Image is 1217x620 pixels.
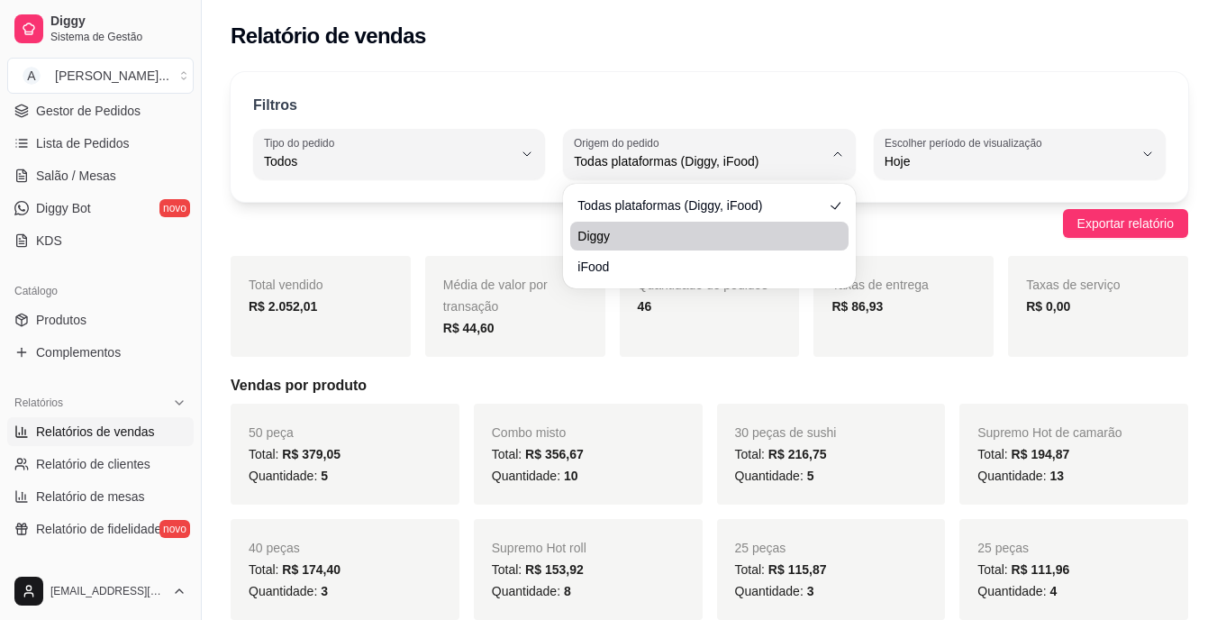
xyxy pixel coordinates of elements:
span: [EMAIL_ADDRESS][DOMAIN_NAME] [50,584,165,598]
span: Total: [735,447,827,461]
span: 13 [1049,469,1064,483]
span: KDS [36,232,62,250]
span: R$ 153,92 [525,562,584,577]
div: [PERSON_NAME] ... [55,67,169,85]
span: Diggy [50,14,186,30]
span: Exportar relatório [1077,214,1174,233]
span: Taxas de entrega [831,278,928,292]
span: R$ 379,05 [282,447,341,461]
strong: R$ 0,00 [1026,299,1070,314]
span: Total: [249,562,341,577]
span: Quantidade: [492,584,571,598]
span: Hoje [885,152,1133,170]
label: Tipo do pedido [264,135,341,150]
span: Quantidade: [977,584,1057,598]
span: 5 [807,469,814,483]
label: Origem do pedido [574,135,665,150]
span: Complementos [36,343,121,361]
span: Relatório de mesas [36,488,145,506]
strong: R$ 86,93 [831,299,883,314]
span: R$ 115,87 [768,562,827,577]
strong: R$ 44,60 [443,321,495,335]
span: Média de valor por transação [443,278,548,314]
span: 25 peças [977,541,1029,555]
span: Total: [492,447,584,461]
span: Todas plataformas (Diggy, iFood) [577,196,822,214]
span: Produtos [36,311,86,329]
span: 5 [321,469,328,483]
strong: 46 [638,299,652,314]
label: Escolher período de visualização [885,135,1048,150]
span: Relatório de fidelidade [36,520,161,538]
div: Catálogo [7,277,194,305]
span: 25 peças [735,541,786,555]
span: Quantidade: [492,469,578,483]
span: 3 [321,584,328,598]
span: 8 [564,584,571,598]
span: 30 peças de sushi [735,425,837,440]
span: Todas plataformas (Diggy, iFood) [574,152,822,170]
span: Lista de Pedidos [36,134,130,152]
span: Gestor de Pedidos [36,102,141,120]
span: Salão / Mesas [36,167,116,185]
span: Diggy [577,227,822,245]
span: Relatórios [14,396,63,410]
span: Quantidade: [735,469,814,483]
span: Total: [492,562,584,577]
span: Quantidade: [249,469,328,483]
span: Supremo Hot de camarão [977,425,1122,440]
span: Total vendido [249,278,323,292]
span: R$ 194,87 [1012,447,1070,461]
span: R$ 216,75 [768,447,827,461]
span: Relatórios de vendas [36,423,155,441]
span: R$ 174,40 [282,562,341,577]
span: Supremo Hot roll [492,541,586,555]
span: Quantidade: [249,584,328,598]
button: Select a team [7,58,194,94]
span: 50 peça [249,425,294,440]
strong: R$ 2.052,01 [249,299,317,314]
span: 3 [807,584,814,598]
h5: Vendas por produto [231,375,1188,397]
span: Total: [735,562,827,577]
span: Quantidade: [735,584,814,598]
span: Total: [977,562,1069,577]
span: Todos [264,152,513,170]
span: A [23,67,41,85]
span: Combo misto [492,425,566,440]
span: Total: [249,447,341,461]
span: R$ 111,96 [1012,562,1070,577]
span: Diggy Bot [36,199,91,217]
span: iFood [577,258,822,276]
span: 40 peças [249,541,300,555]
p: Filtros [253,95,297,116]
span: R$ 356,67 [525,447,584,461]
span: 10 [564,469,578,483]
span: Taxas de serviço [1026,278,1120,292]
h2: Relatório de vendas [231,22,426,50]
span: Sistema de Gestão [50,30,186,44]
span: 4 [1049,584,1057,598]
span: Relatório de clientes [36,455,150,473]
span: Quantidade: [977,469,1064,483]
span: Total: [977,447,1069,461]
